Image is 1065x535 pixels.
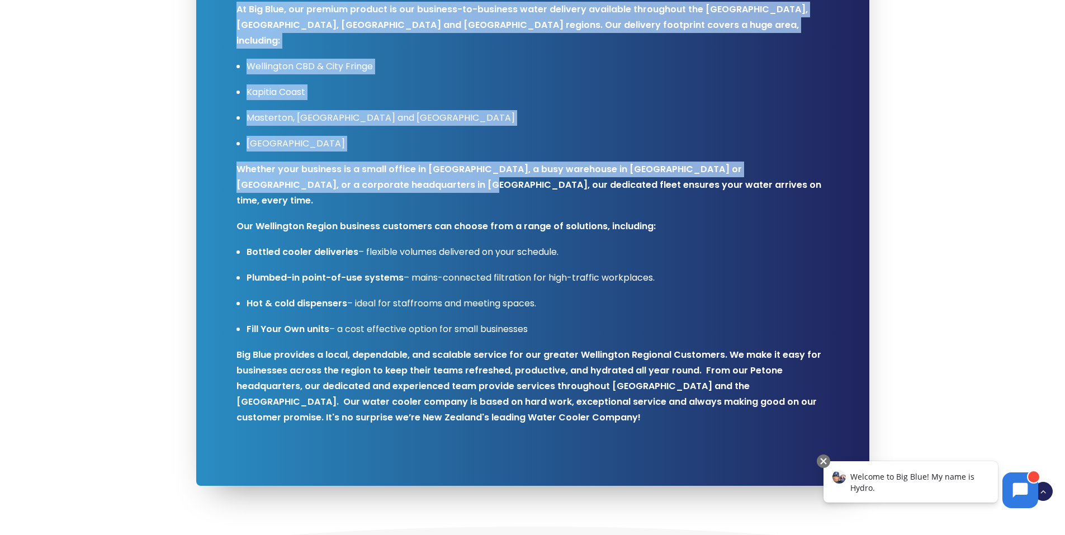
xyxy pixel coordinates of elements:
p: Masterton, [GEOGRAPHIC_DATA] and [GEOGRAPHIC_DATA] [247,110,829,126]
p: – flexible volumes delivered on your schedule. [247,244,829,260]
p: – a cost effective option for small businesses [247,321,829,337]
p: – ideal for staffrooms and meeting spaces. [247,296,829,311]
p: Wellington CBD & City Fringe [247,59,829,74]
strong: At Big Blue, our premium product is our business-to-business water delivery available throughout ... [236,3,808,47]
strong: Our Wellington Region business customers can choose from a range of solutions, including: [236,220,656,233]
strong: Whether your business is a small office in [GEOGRAPHIC_DATA], a busy warehouse in [GEOGRAPHIC_DAT... [236,163,821,207]
strong: Big Blue provides a local, dependable, and scalable service for our greater Wellington Regional C... [236,348,821,424]
strong: Bottled cooler deliveries [247,245,358,258]
iframe: Chatbot [812,452,1049,519]
strong: Hot & cold dispensers [247,297,347,310]
p: [GEOGRAPHIC_DATA] [247,136,829,151]
p: Kapitia Coast [247,84,829,100]
strong: Fill Your Own units [247,323,329,335]
strong: Plumbed-in point-of-use systems [247,271,404,284]
p: – mains-connected filtration for high-traffic workplaces. [247,270,829,286]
